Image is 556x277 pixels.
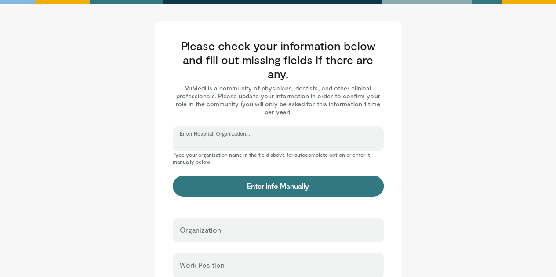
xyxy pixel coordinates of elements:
label: Organization [180,221,221,239]
label: Enter Hospital, Organization... [180,130,250,137]
button: Enter Info Manually [173,176,384,197]
label: Work Position [180,256,225,274]
p: VuMedi is a community of physicians, dentists, and other clinical professionals. Please update yo... [173,84,384,116]
h3: Please check your information below and fill out missing fields if there are any. [173,39,384,81]
p: Type your organization name in the field above for autocomplete option or enter it manually below. [173,151,384,165]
